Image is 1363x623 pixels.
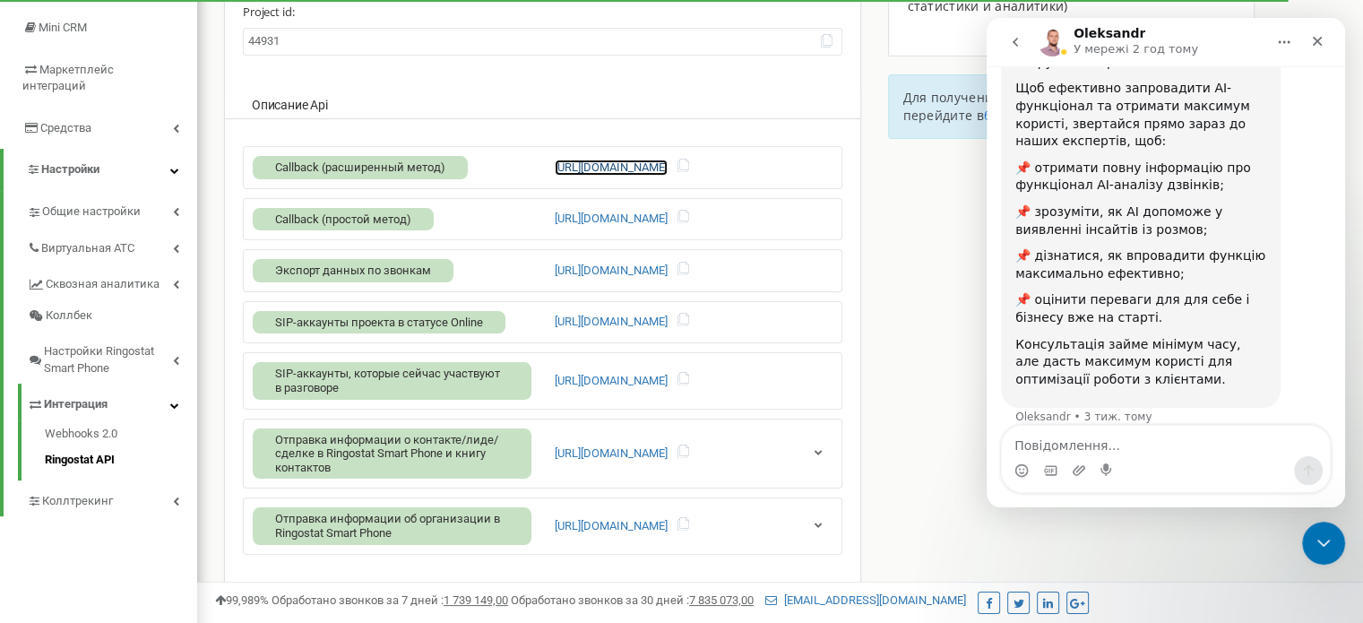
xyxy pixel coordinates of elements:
span: SIP-аккаунты проекта в статусе Online [275,316,483,329]
span: Обработано звонков за 30 дней : [511,593,754,607]
a: Коллбек [27,300,197,332]
a: Коллтрекинг [27,480,197,517]
iframe: Intercom live chat [1302,522,1345,565]
div: 📌 зрозуміти, як АІ допоможе у виявленні інсайтів із розмов; [29,186,280,221]
span: Интеграция [44,396,108,413]
span: Сквозная аналитика [46,276,160,293]
span: Настройки Ringostat Smart Phone [44,343,173,376]
u: 1 739 149,00 [444,593,508,607]
button: вибір GIF-файлів [56,446,71,460]
u: 7 835 073,00 [689,593,754,607]
a: [URL][DOMAIN_NAME] [555,518,668,535]
span: Mini CRM [39,21,87,34]
div: Oleksandr • 3 тиж. тому [29,394,165,404]
button: Надіслати повідомлення… [307,438,336,467]
button: Вибір емодзі [28,446,42,460]
span: Callback (расширенный метод) [275,160,445,174]
span: SIP-аккаунты, которые сейчас участвуют в разговоре [275,367,500,394]
span: 99,989% [215,593,269,607]
span: Средства [40,121,91,134]
a: Настройки [4,149,197,191]
textarea: Повідомлення... [15,408,343,438]
span: Callback (простой метод) [275,212,411,226]
span: Общие настройки [42,203,141,221]
span: Обработано звонков за 7 дней : [272,593,508,607]
p: Для получения инструкции по интеграции перейдите в [902,89,1240,125]
a: [URL][DOMAIN_NAME] [555,373,668,390]
a: [URL][DOMAIN_NAME] [555,160,668,177]
button: Start recording [114,446,128,460]
a: [EMAIL_ADDRESS][DOMAIN_NAME] [765,593,966,607]
div: Консультація займе мінімум часу, але дасть максимум користі для оптимізації роботи з клієнтами. [29,318,280,371]
a: [URL][DOMAIN_NAME] [555,263,668,280]
a: Интеграция [27,384,197,420]
a: Webhooks 2.0 [45,426,197,447]
a: Общие настройки [27,191,197,228]
span: Маркетплейс интеграций [22,63,114,93]
a: Настройки Ringostat Smart Phone [27,331,197,384]
a: Виртуальная АТС [27,228,197,264]
span: Коллбек [46,307,92,324]
div: 📌 отримати повну інформацію про функціонал AI-аналізу дзвінків; [29,142,280,177]
a: Ringostat API [45,447,197,469]
span: Отправка информации об организации в Ringostat Smart Phone [275,512,500,540]
span: Описание Api [252,98,328,112]
button: Завантажити вкладений файл [85,446,99,460]
a: [URL][DOMAIN_NAME] [555,446,668,463]
a: Сквозная аналитика [27,264,197,300]
span: Отправка информации о контакте/лиде/сделке в Ringostat Smart Phone и книгу контактов [275,433,498,474]
a: [URL][DOMAIN_NAME] [555,314,668,331]
span: Виртуальная АТС [41,240,134,257]
span: Настройки [41,162,99,176]
a: базу знаний [984,107,1063,124]
div: 📌 оцінити переваги для для себе і бізнесу вже на старті. [29,273,280,308]
span: Коллтрекинг [42,493,113,510]
a: [URL][DOMAIN_NAME] [555,211,668,228]
span: Экспорт данных по звонкам [275,264,431,277]
iframe: Intercom live chat [987,18,1345,507]
div: 📌 дізнатися, як впровадити функцію максимально ефективно; [29,229,280,264]
div: Щоб ефективно запровадити AI-функціонал та отримати максимум користі, звертайся прямо зараз до на... [29,62,280,132]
